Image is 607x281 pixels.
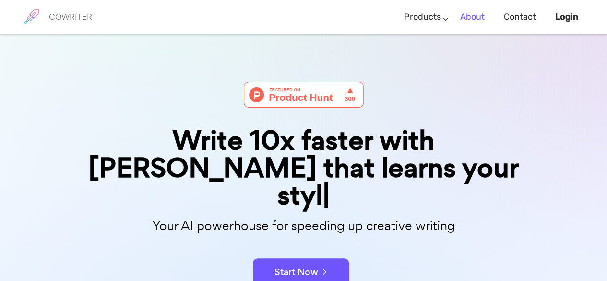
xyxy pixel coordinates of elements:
b: Login [555,12,578,22]
img: brand logo [19,5,43,29]
img: Cowriter - Your AI buddy for speeding up creative writing | Product Hunt [244,82,364,108]
a: Login [555,3,578,31]
div: Write 10x faster with [PERSON_NAME] that learns your styl [64,127,544,209]
a: Products [404,3,441,31]
a: Contact [504,3,536,31]
h6: COWRITER [49,12,92,21]
p: Your AI powerhouse for speeding up creative writing [64,216,544,236]
a: About [460,3,485,31]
